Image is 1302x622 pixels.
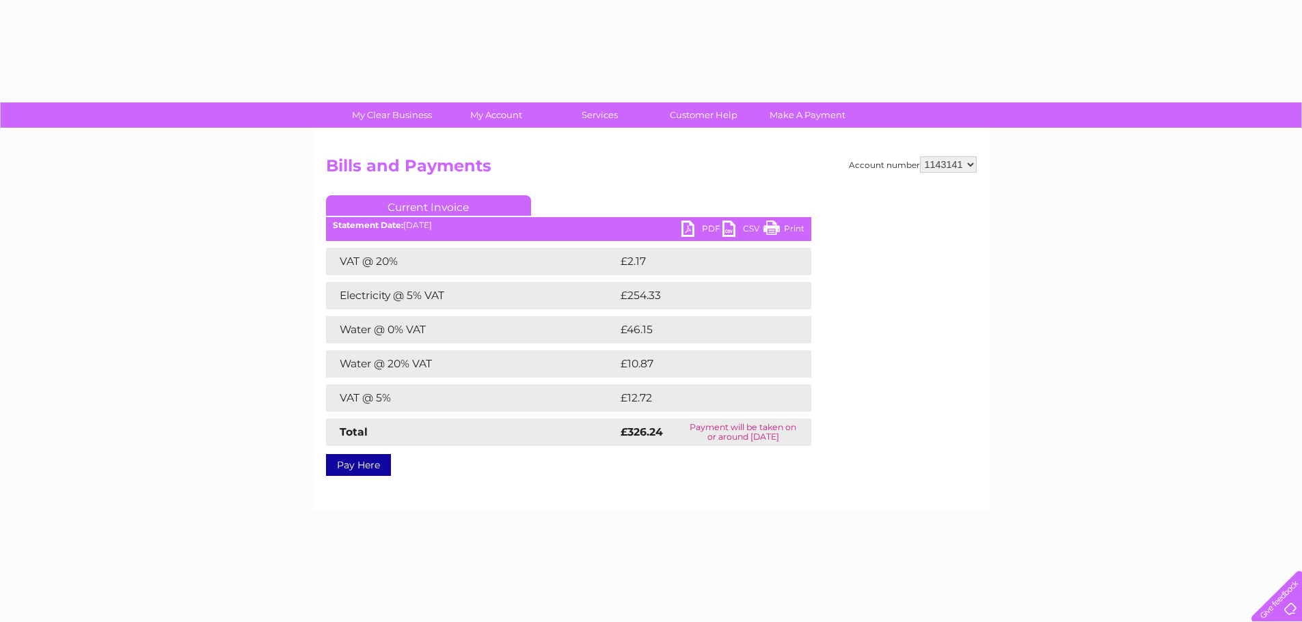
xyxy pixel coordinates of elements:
[439,102,552,128] a: My Account
[617,316,783,343] td: £46.15
[336,102,448,128] a: My Clear Business
[326,195,531,216] a: Current Invoice
[333,220,403,230] b: Statement Date:
[326,282,617,309] td: Electricity @ 5% VAT
[751,102,864,128] a: Make A Payment
[340,425,368,438] strong: Total
[617,282,787,309] td: £254.33
[722,221,763,240] a: CSV
[326,384,617,412] td: VAT @ 5%
[763,221,804,240] a: Print
[681,221,722,240] a: PDF
[326,350,617,378] td: Water @ 20% VAT
[647,102,760,128] a: Customer Help
[617,248,777,275] td: £2.17
[326,248,617,275] td: VAT @ 20%
[675,419,811,446] td: Payment will be taken on or around [DATE]
[543,102,656,128] a: Services
[617,350,783,378] td: £10.87
[849,156,977,173] div: Account number
[621,425,663,438] strong: £326.24
[326,156,977,182] h2: Bills and Payments
[617,384,782,412] td: £12.72
[326,316,617,343] td: Water @ 0% VAT
[326,221,811,230] div: [DATE]
[326,454,391,476] a: Pay Here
